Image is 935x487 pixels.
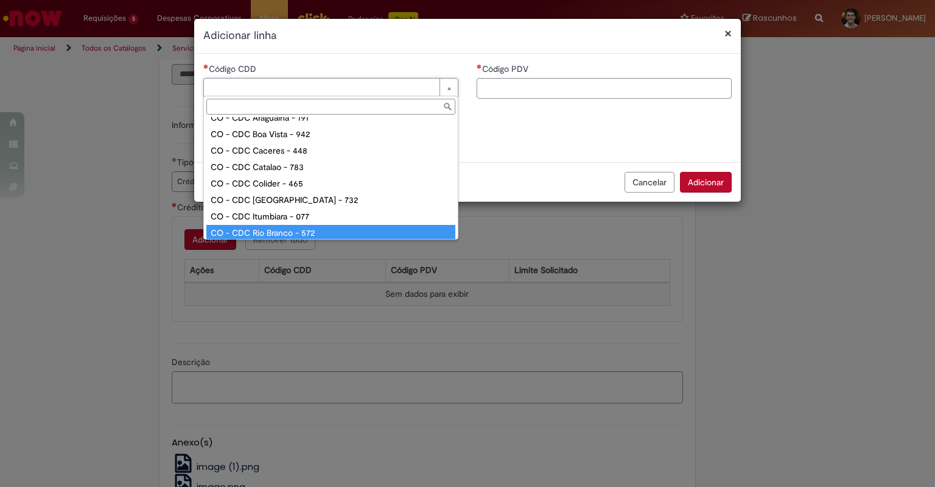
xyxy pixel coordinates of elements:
div: CO - CDC Colider - 465 [206,176,455,192]
div: CO - CDC Caceres - 448 [206,143,455,159]
div: CO - CDC Boa Vista - 942 [206,126,455,143]
div: CO - CDC Itumbiara - 077 [206,208,455,225]
div: CO - CDC [GEOGRAPHIC_DATA] - 732 [206,192,455,208]
div: CO - CDC Araguaina - 191 [206,110,455,126]
div: CO - CDC Rio Branco - 572 [206,225,455,241]
div: CO - CDC Catalao - 783 [206,159,455,176]
ul: Código CDD [204,117,458,239]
